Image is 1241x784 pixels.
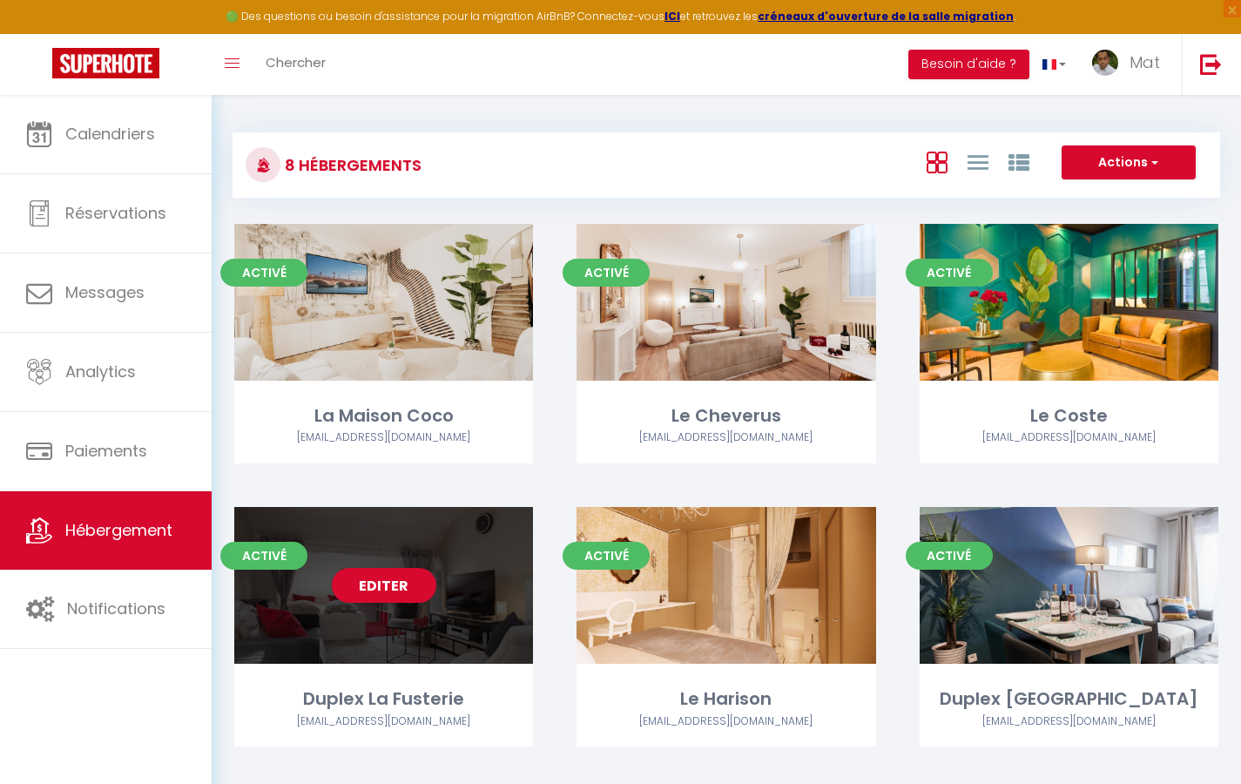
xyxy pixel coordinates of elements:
[920,713,1218,730] div: Airbnb
[577,713,875,730] div: Airbnb
[577,402,875,429] div: Le Cheverus
[65,519,172,541] span: Hébergement
[65,361,136,382] span: Analytics
[220,542,307,570] span: Activé
[1130,51,1160,73] span: Mat
[577,686,875,713] div: Le Harison
[563,259,650,287] span: Activé
[65,123,155,145] span: Calendriers
[1062,145,1196,180] button: Actions
[280,145,422,185] h3: 8 Hébergements
[968,147,988,176] a: Vue en Liste
[1008,147,1029,176] a: Vue par Groupe
[908,50,1029,79] button: Besoin d'aide ?
[65,202,166,224] span: Réservations
[253,34,339,95] a: Chercher
[234,429,533,446] div: Airbnb
[920,429,1218,446] div: Airbnb
[1079,34,1182,95] a: ... Mat
[65,440,147,462] span: Paiements
[220,259,307,287] span: Activé
[758,9,1014,24] a: créneaux d'ouverture de la salle migration
[906,259,993,287] span: Activé
[234,402,533,429] div: La Maison Coco
[1092,50,1118,76] img: ...
[266,53,326,71] span: Chercher
[920,686,1218,713] div: Duplex [GEOGRAPHIC_DATA]
[577,429,875,446] div: Airbnb
[906,542,993,570] span: Activé
[234,686,533,713] div: Duplex La Fusterie
[563,542,650,570] span: Activé
[920,402,1218,429] div: Le Coste
[234,713,533,730] div: Airbnb
[664,9,680,24] a: ICI
[927,147,948,176] a: Vue en Box
[67,598,165,619] span: Notifications
[14,7,66,59] button: Ouvrir le widget de chat LiveChat
[1200,53,1222,75] img: logout
[52,48,159,78] img: Super Booking
[332,568,436,603] a: Editer
[65,281,145,303] span: Messages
